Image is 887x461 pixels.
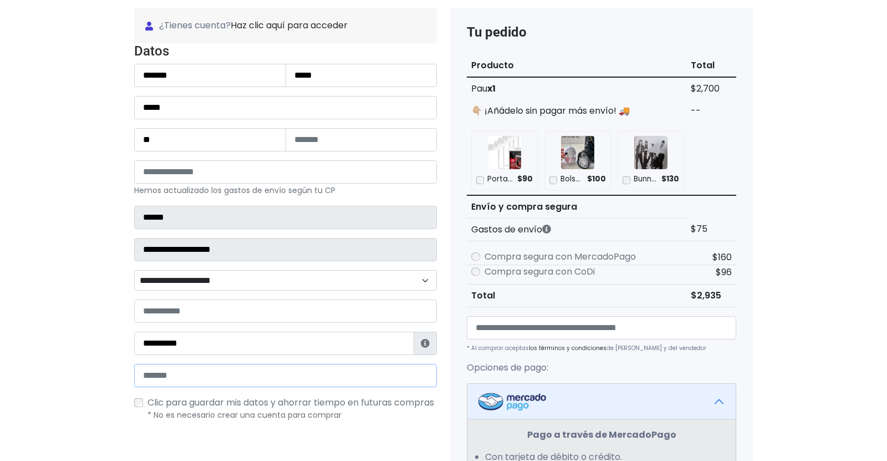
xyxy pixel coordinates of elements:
[716,266,732,278] span: $96
[661,174,679,185] span: $130
[487,82,496,95] strong: x1
[529,344,606,352] a: los términos y condiciones
[421,339,430,348] i: Estafeta lo usará para ponerse en contacto en caso de tener algún problema con el envío
[561,136,594,169] img: Bolsa pequeña para almacenamiento
[488,136,521,169] img: Porta Photo Cards magnéticas
[147,409,437,421] p: * No es necesario crear una cuenta para comprar
[147,396,434,409] span: Clic para guardar mis datos y ahorrar tiempo en futuras compras
[467,195,686,219] th: Envío y compra segura
[231,19,348,32] a: Haz clic aquí para acceder
[467,54,686,77] th: Producto
[517,174,533,185] span: $90
[467,218,686,241] th: Gastos de envío
[634,174,658,185] p: Bunnies MEMBERSHIP KIT Compartido
[527,428,676,441] strong: Pago a través de MercadoPago
[485,265,595,278] label: Compra segura con CoDi
[467,284,686,307] th: Total
[478,393,546,411] img: Mercadopago Logo
[467,77,686,100] td: Pau
[467,24,736,40] h4: Tu pedido
[145,19,426,32] span: ¿Tienes cuenta?
[686,284,736,307] td: $2,935
[542,225,551,234] i: Los gastos de envío dependen de códigos postales. ¡Te puedes llevar más productos en un solo envío !
[634,136,667,169] img: Bunnies MEMBERSHIP KIT Compartido
[485,250,636,264] label: Compra segura con MercadoPago
[686,77,736,100] td: $2,700
[686,100,736,122] td: --
[587,174,606,185] span: $100
[467,361,736,374] p: Opciones de pago:
[467,344,736,352] p: * Al comprar aceptas de [PERSON_NAME] y del vendedor
[686,218,736,241] td: $75
[134,43,437,59] h4: Datos
[686,54,736,77] th: Total
[487,174,514,185] p: Porta Photo Cards magnéticas
[712,251,732,264] span: $160
[467,100,686,122] td: 👇🏼 ¡Añádelo sin pagar más envío! 🚚
[134,185,335,196] small: Hemos actualizado los gastos de envío según tu CP
[560,174,584,185] p: Bolsa pequeña para almacenamiento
